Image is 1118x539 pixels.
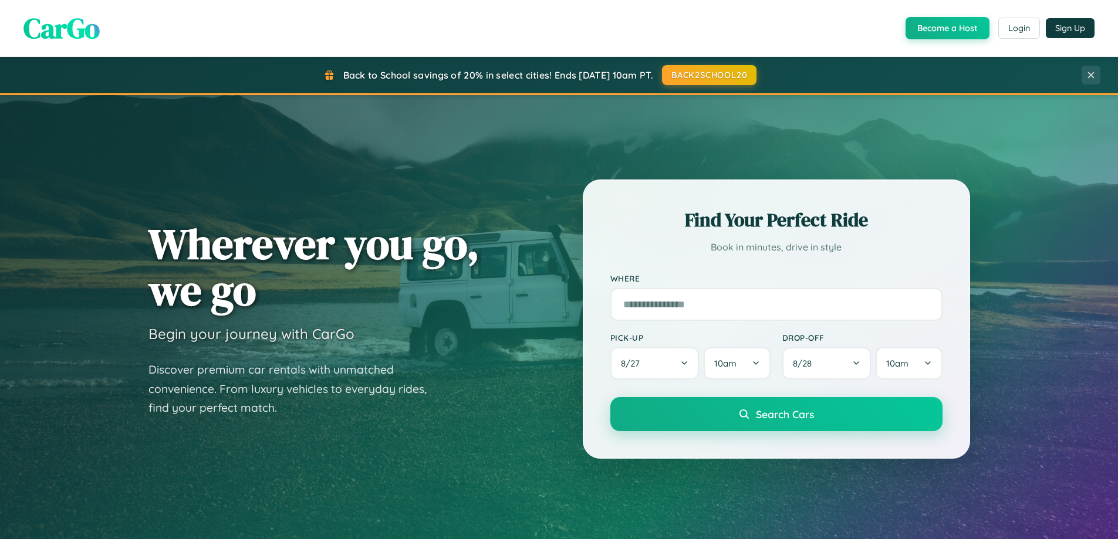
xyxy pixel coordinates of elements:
span: 8 / 27 [621,358,646,369]
button: BACK2SCHOOL20 [662,65,756,85]
button: 8/28 [782,347,872,379]
span: Search Cars [756,408,814,421]
button: 10am [876,347,942,379]
button: 8/27 [610,347,700,379]
span: 8 / 28 [793,358,818,369]
span: CarGo [23,9,100,48]
h1: Wherever you go, we go [148,221,479,313]
p: Discover premium car rentals with unmatched convenience. From luxury vehicles to everyday rides, ... [148,360,442,418]
button: Login [998,18,1040,39]
span: 10am [714,358,737,369]
button: 10am [704,347,770,379]
label: Drop-off [782,333,943,343]
button: Sign Up [1046,18,1095,38]
h2: Find Your Perfect Ride [610,207,943,233]
button: Search Cars [610,397,943,431]
p: Book in minutes, drive in style [610,239,943,256]
button: Become a Host [906,17,989,39]
span: 10am [886,358,908,369]
span: Back to School savings of 20% in select cities! Ends [DATE] 10am PT. [343,69,653,81]
label: Where [610,273,943,283]
label: Pick-up [610,333,771,343]
h3: Begin your journey with CarGo [148,325,354,343]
